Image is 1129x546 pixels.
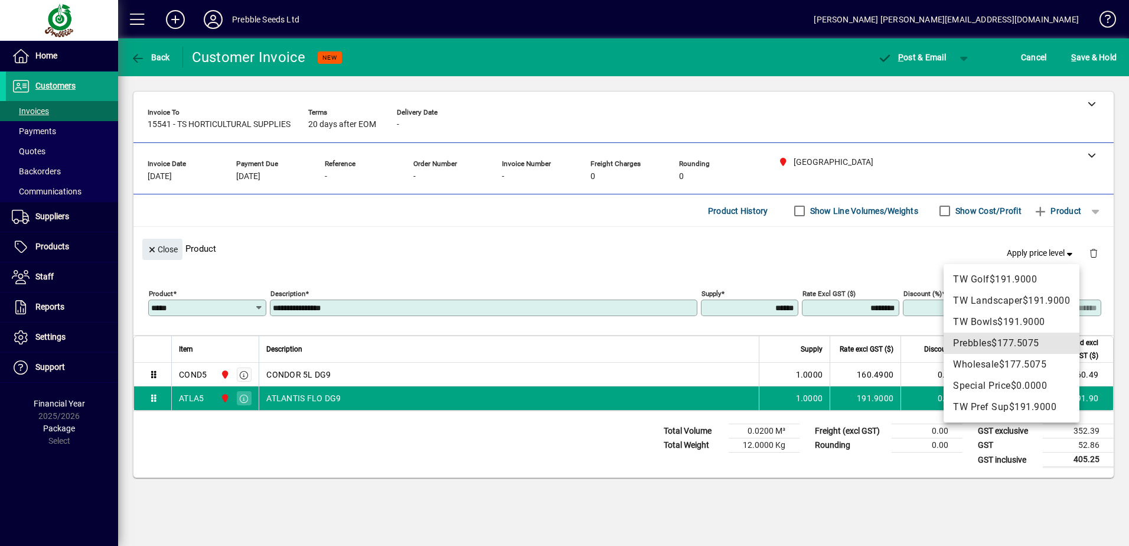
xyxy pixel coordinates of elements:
[1009,401,1057,412] span: $191.9000
[999,359,1047,370] span: $177.5075
[1011,380,1048,391] span: $0.0000
[953,337,991,349] span: Prebbles
[953,359,999,370] span: Wholesale
[953,274,990,285] span: TW Golf
[991,337,1039,349] span: $177.5075
[953,401,1009,412] span: TW Pref Sup
[990,274,1037,285] span: $191.9000
[953,316,997,327] span: TW Bowls
[1023,295,1071,306] span: $191.9000
[953,380,1011,391] span: Special Price
[953,295,1023,306] span: TW Landscaper
[997,316,1045,327] span: $191.9000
